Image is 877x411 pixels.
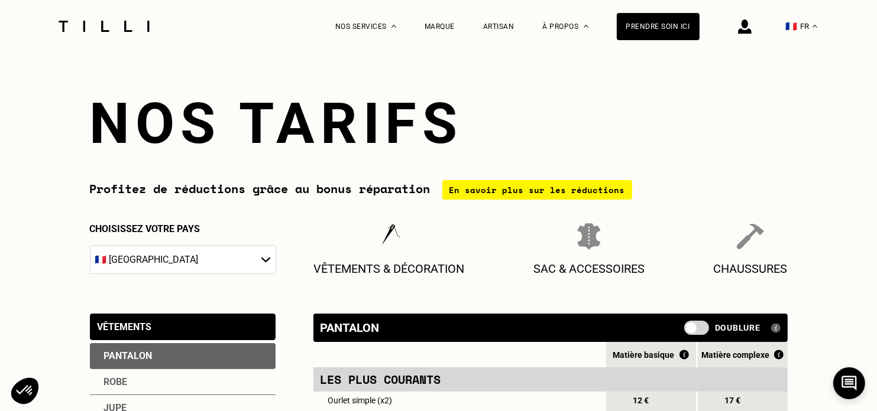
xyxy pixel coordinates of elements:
img: Menu déroulant à propos [584,25,588,28]
p: Choisissez votre pays [90,223,276,234]
span: 12 € [630,396,652,405]
div: Pantalon [90,343,276,369]
div: Matière complexe [698,350,788,360]
img: Chaussures [737,223,764,250]
img: Qu'est ce qu'une doublure ? [771,323,781,333]
p: Vêtements & décoration [314,262,465,276]
div: Matière basique [606,350,696,360]
span: 🇫🇷 [786,21,798,32]
img: Qu'est ce que le Bonus Réparation ? [774,350,784,360]
p: Sac & Accessoires [533,262,645,276]
img: Sac & Accessoires [577,223,601,250]
td: Les plus courants [313,367,604,392]
a: Prendre soin ici [617,13,700,40]
img: Qu'est ce que le Bonus Réparation ? [679,350,689,360]
a: Artisan [483,22,514,31]
span: Doublure [715,323,761,332]
img: icône connexion [738,19,752,34]
div: Vêtements [98,321,152,332]
td: Ourlet simple (x2) [313,392,604,409]
div: Profitez de réductions grâce au bonus réparation [90,180,788,200]
div: Pantalon [321,321,380,335]
div: En savoir plus sur les réductions [442,180,632,200]
div: Robe [90,369,276,395]
img: Vêtements & décoration [376,223,403,250]
h1: Nos tarifs [90,90,788,156]
p: Chaussures [714,262,788,276]
img: Menu déroulant [391,25,396,28]
a: Marque [425,22,455,31]
img: menu déroulant [813,25,817,28]
span: 17 € [722,396,743,405]
img: Logo du service de couturière Tilli [54,21,154,32]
